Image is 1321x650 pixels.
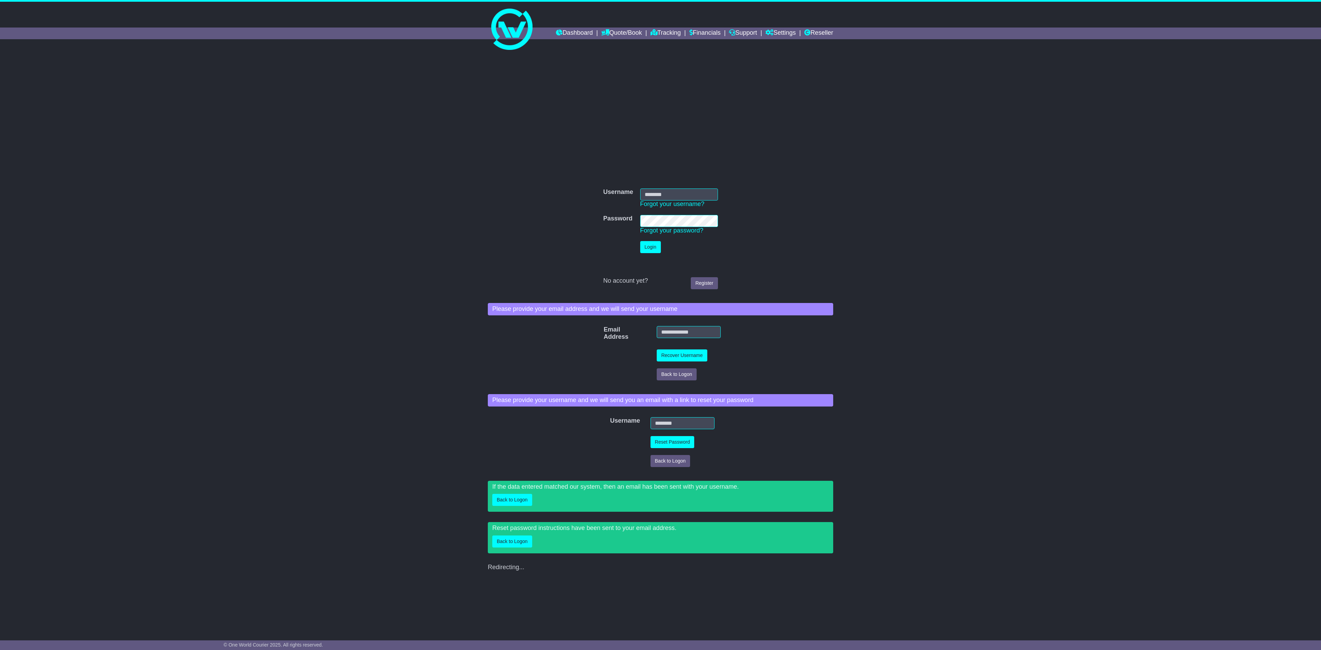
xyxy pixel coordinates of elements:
[804,28,833,39] a: Reseller
[765,28,796,39] a: Settings
[488,394,833,407] div: Please provide your username and we will send you an email with a link to reset your password
[689,28,721,39] a: Financials
[488,564,833,571] div: Redirecting...
[492,494,532,506] button: Back to Logon
[729,28,757,39] a: Support
[603,188,633,196] label: Username
[651,455,690,467] button: Back to Logon
[603,277,718,285] div: No account yet?
[691,277,718,289] a: Register
[556,28,593,39] a: Dashboard
[224,642,323,648] span: © One World Courier 2025. All rights reserved.
[492,524,829,532] p: Reset password instructions have been sent to your email address.
[657,349,707,361] button: Recover Username
[492,483,829,491] p: If the data entered matched our system, then an email has been sent with your username.
[600,326,613,341] label: Email Address
[657,368,697,380] button: Back to Logon
[492,535,532,548] button: Back to Logon
[640,241,661,253] button: Login
[651,436,695,448] button: Reset Password
[488,303,833,315] div: Please provide your email address and we will send your username
[640,227,704,234] a: Forgot your password?
[606,417,616,425] label: Username
[601,28,642,39] a: Quote/Book
[603,215,632,223] label: Password
[651,28,681,39] a: Tracking
[640,201,705,207] a: Forgot your username?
